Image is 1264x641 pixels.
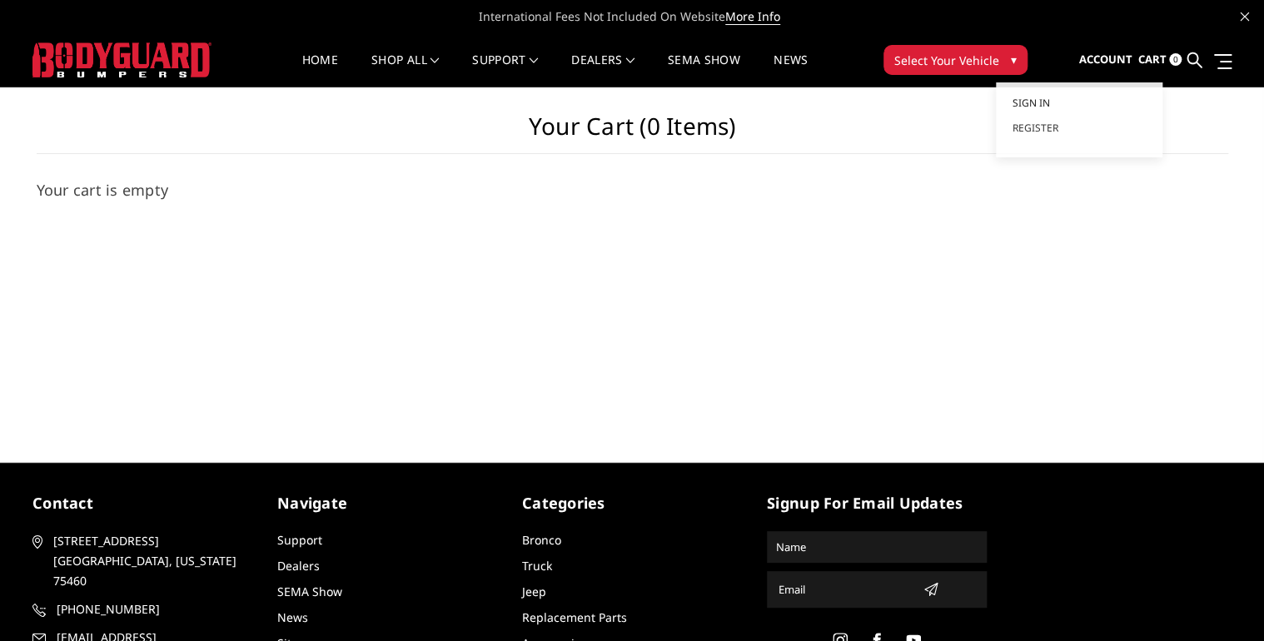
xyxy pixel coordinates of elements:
[302,54,338,87] a: Home
[774,54,808,87] a: News
[277,584,342,599] a: SEMA Show
[1013,91,1146,116] a: Sign in
[32,42,211,77] img: BODYGUARD BUMPERS
[53,531,246,591] span: [STREET_ADDRESS] [GEOGRAPHIC_DATA], [US_STATE] 75460
[32,599,252,619] a: [PHONE_NUMBER]
[894,52,999,69] span: Select Your Vehicle
[32,492,252,514] h5: contact
[1011,51,1017,68] span: ▾
[883,45,1028,75] button: Select Your Vehicle
[1138,37,1182,82] a: Cart 0
[1013,121,1058,135] span: Register
[1013,96,1050,110] span: Sign in
[767,492,987,514] h5: signup for email updates
[1013,116,1146,141] a: Register
[571,54,634,87] a: Dealers
[772,576,917,603] input: Email
[37,179,1228,201] h3: Your cart is empty
[522,609,627,625] a: Replacement Parts
[37,112,1228,154] h1: Your Cart (0 items)
[57,599,250,619] span: [PHONE_NUMBER]
[1138,52,1167,67] span: Cart
[277,532,322,548] a: Support
[1079,52,1132,67] span: Account
[277,492,497,514] h5: Navigate
[522,492,742,514] h5: Categories
[769,534,984,560] input: Name
[522,558,552,574] a: Truck
[668,54,740,87] a: SEMA Show
[522,532,561,548] a: Bronco
[1079,37,1132,82] a: Account
[472,54,538,87] a: Support
[277,558,320,574] a: Dealers
[725,8,780,25] a: More Info
[1169,53,1182,66] span: 0
[522,584,546,599] a: Jeep
[371,54,439,87] a: shop all
[277,609,308,625] a: News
